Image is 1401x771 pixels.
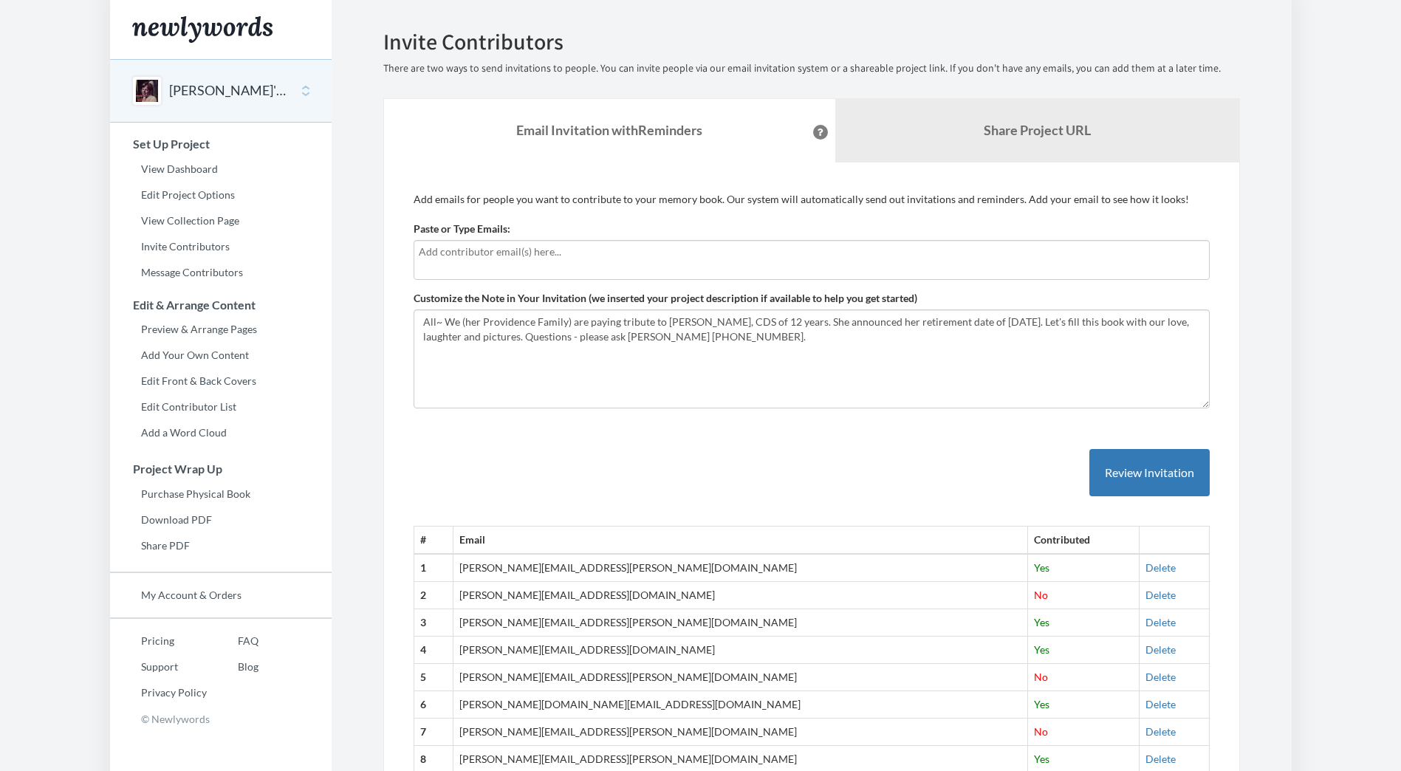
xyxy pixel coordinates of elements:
a: Delete [1145,725,1176,738]
h3: Project Wrap Up [111,462,332,476]
a: Pricing [110,630,207,652]
h2: Invite Contributors [383,30,1240,54]
td: [PERSON_NAME][EMAIL_ADDRESS][PERSON_NAME][DOMAIN_NAME] [453,554,1028,581]
p: There are two ways to send invitations to people. You can invite people via our email invitation ... [383,61,1240,76]
a: Delete [1145,561,1176,574]
th: 3 [414,609,453,637]
a: Purchase Physical Book [110,483,332,505]
a: Delete [1145,589,1176,601]
a: Share PDF [110,535,332,557]
span: Yes [1034,753,1049,765]
a: Edit Project Options [110,184,332,206]
a: Add Your Own Content [110,344,332,366]
span: No [1034,725,1048,738]
td: [PERSON_NAME][DOMAIN_NAME][EMAIL_ADDRESS][DOMAIN_NAME] [453,691,1028,719]
td: [PERSON_NAME][EMAIL_ADDRESS][DOMAIN_NAME] [453,637,1028,664]
th: 2 [414,582,453,609]
img: Newlywords logo [132,16,273,43]
a: Delete [1145,698,1176,710]
a: Blog [207,656,258,678]
a: Delete [1145,671,1176,683]
a: FAQ [207,630,258,652]
a: Delete [1145,643,1176,656]
button: Review Invitation [1089,449,1210,497]
a: Edit Front & Back Covers [110,370,332,392]
button: [PERSON_NAME]'s Amazing Nursing Career - 47 years [169,81,289,100]
b: Share Project URL [984,122,1091,138]
label: Paste or Type Emails: [414,222,510,236]
a: Preview & Arrange Pages [110,318,332,340]
td: [PERSON_NAME][EMAIL_ADDRESS][DOMAIN_NAME] [453,582,1028,609]
a: Add a Word Cloud [110,422,332,444]
th: # [414,527,453,554]
textarea: All~ We (her Providence Family) are paying tribute to [PERSON_NAME], CDS of 12 years. She announc... [414,309,1210,408]
td: [PERSON_NAME][EMAIL_ADDRESS][PERSON_NAME][DOMAIN_NAME] [453,719,1028,746]
th: 4 [414,637,453,664]
a: Invite Contributors [110,236,332,258]
th: 6 [414,691,453,719]
span: Yes [1034,643,1049,656]
span: Yes [1034,698,1049,710]
a: Message Contributors [110,261,332,284]
a: My Account & Orders [110,584,332,606]
td: [PERSON_NAME][EMAIL_ADDRESS][PERSON_NAME][DOMAIN_NAME] [453,609,1028,637]
a: Download PDF [110,509,332,531]
td: [PERSON_NAME][EMAIL_ADDRESS][PERSON_NAME][DOMAIN_NAME] [453,664,1028,691]
a: View Dashboard [110,158,332,180]
span: Yes [1034,561,1049,574]
a: Support [110,656,207,678]
span: No [1034,671,1048,683]
a: Delete [1145,753,1176,765]
a: Privacy Policy [110,682,207,704]
input: Add contributor email(s) here... [419,244,1205,260]
p: Add emails for people you want to contribute to your memory book. Our system will automatically s... [414,192,1210,207]
label: Customize the Note in Your Invitation (we inserted your project description if available to help ... [414,291,917,306]
th: Email [453,527,1028,554]
th: Contributed [1028,527,1140,554]
span: No [1034,589,1048,601]
th: 1 [414,554,453,581]
a: View Collection Page [110,210,332,232]
h3: Set Up Project [111,137,332,151]
a: Edit Contributor List [110,396,332,418]
p: © Newlywords [110,707,332,730]
th: 5 [414,664,453,691]
strong: Email Invitation with Reminders [516,122,702,138]
h3: Edit & Arrange Content [111,298,332,312]
a: Delete [1145,616,1176,628]
span: Yes [1034,616,1049,628]
th: 7 [414,719,453,746]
